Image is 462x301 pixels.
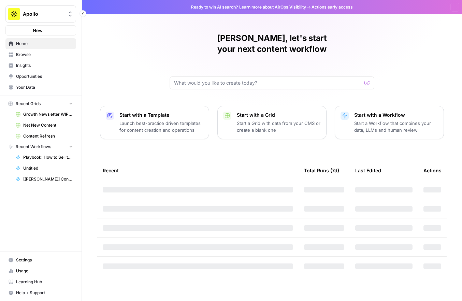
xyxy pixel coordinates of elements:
[16,84,73,90] span: Your Data
[239,4,262,10] a: Learn more
[16,73,73,80] span: Opportunities
[174,80,362,86] input: What would you like to create today?
[33,27,43,34] span: New
[16,101,41,107] span: Recent Grids
[354,112,438,118] p: Start with a Workflow
[5,266,76,276] a: Usage
[23,11,64,17] span: Apollo
[119,120,203,133] p: Launch best-practice driven templates for content creation and operations
[23,176,73,182] span: [[PERSON_NAME]] Content Refresh
[103,161,293,180] div: Recent
[170,33,374,55] h1: [PERSON_NAME], let's start your next content workflow
[5,255,76,266] a: Settings
[423,161,442,180] div: Actions
[5,71,76,82] a: Opportunities
[16,52,73,58] span: Browse
[354,120,438,133] p: Start a Workflow that combines your data, LLMs and human review
[16,268,73,274] span: Usage
[217,106,327,139] button: Start with a GridStart a Grid with data from your CMS or create a blank one
[312,4,353,10] span: Actions early access
[5,82,76,93] a: Your Data
[304,161,339,180] div: Total Runs (7d)
[16,41,73,47] span: Home
[5,38,76,49] a: Home
[13,163,76,174] a: Untitled
[13,174,76,185] a: [[PERSON_NAME]] Content Refresh
[119,112,203,118] p: Start with a Template
[23,111,73,117] span: Growth Newsletter WIP Grid (1)
[13,120,76,131] a: Net New Content
[23,165,73,171] span: Untitled
[13,152,76,163] a: Playbook: How to Sell to "X" Roles
[100,106,209,139] button: Start with a TemplateLaunch best-practice driven templates for content creation and operations
[16,62,73,69] span: Insights
[5,276,76,287] a: Learning Hub
[23,133,73,139] span: Content Refresh
[13,109,76,120] a: Growth Newsletter WIP Grid (1)
[23,154,73,160] span: Playbook: How to Sell to "X" Roles
[5,25,76,35] button: New
[191,4,306,10] span: Ready to win AI search? about AirOps Visibility
[5,49,76,60] a: Browse
[16,144,51,150] span: Recent Workflows
[335,106,444,139] button: Start with a WorkflowStart a Workflow that combines your data, LLMs and human review
[23,122,73,128] span: Net New Content
[5,60,76,71] a: Insights
[16,279,73,285] span: Learning Hub
[8,8,20,20] img: Apollo Logo
[16,257,73,263] span: Settings
[237,112,321,118] p: Start with a Grid
[13,131,76,142] a: Content Refresh
[5,142,76,152] button: Recent Workflows
[5,287,76,298] button: Help + Support
[16,290,73,296] span: Help + Support
[355,161,381,180] div: Last Edited
[5,99,76,109] button: Recent Grids
[237,120,321,133] p: Start a Grid with data from your CMS or create a blank one
[5,5,76,23] button: Workspace: Apollo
